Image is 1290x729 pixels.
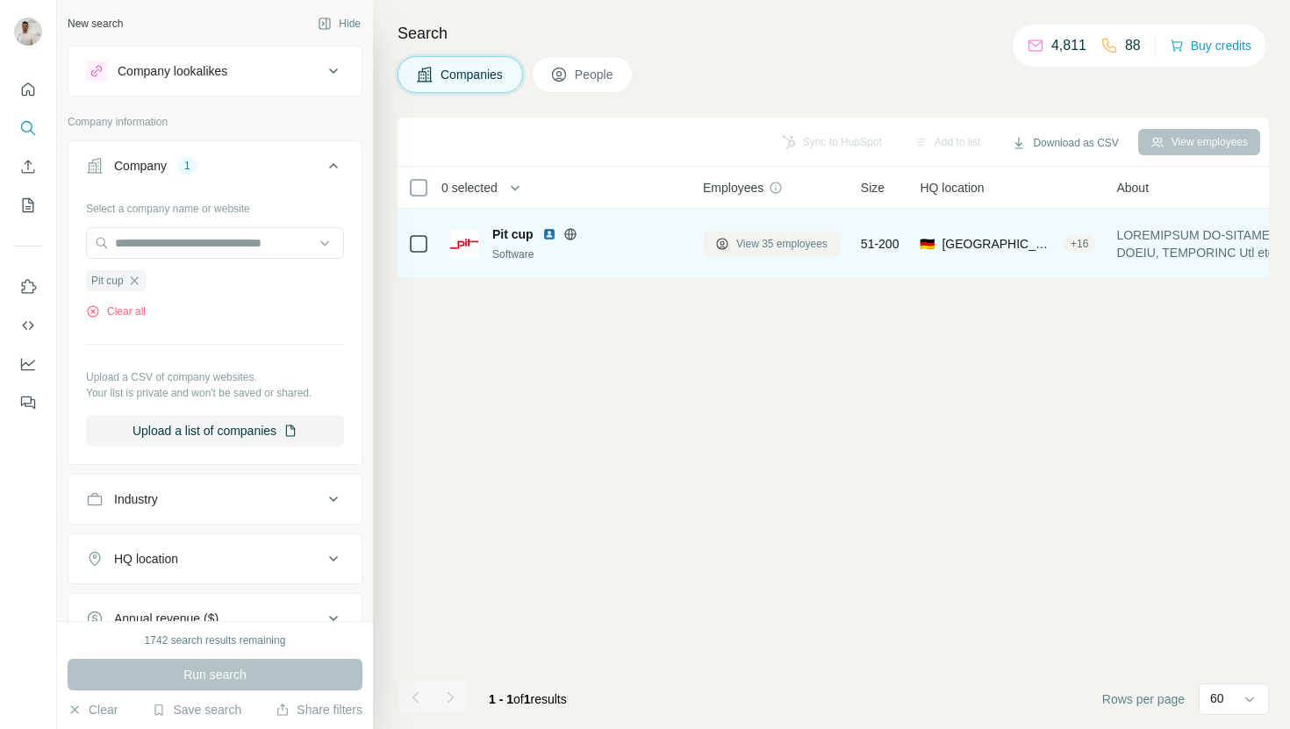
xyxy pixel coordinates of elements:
button: Enrich CSV [14,151,42,182]
span: People [575,66,615,83]
span: Rows per page [1102,690,1185,708]
button: Share filters [276,701,362,718]
button: Use Surfe API [14,310,42,341]
div: Industry [114,490,158,508]
p: Company information [68,114,362,130]
button: Use Surfe on LinkedIn [14,271,42,303]
div: New search [68,16,123,32]
button: Search [14,112,42,144]
span: HQ location [920,179,984,197]
p: 60 [1210,690,1224,707]
div: 1 [177,158,197,174]
span: About [1116,179,1149,197]
span: View 35 employees [736,236,828,252]
span: Pit cup [492,225,534,243]
span: results [489,692,567,706]
button: Save search [152,701,241,718]
button: Industry [68,478,362,520]
div: Company lookalikes [118,62,227,80]
img: LinkedIn logo [542,227,556,241]
p: Your list is private and won't be saved or shared. [86,385,344,401]
div: Annual revenue ($) [114,610,219,627]
button: Quick start [14,74,42,105]
div: Software [492,247,682,262]
div: Company [114,157,167,175]
button: Upload a list of companies [86,415,344,447]
button: Buy credits [1170,33,1251,58]
img: Logo of Pit cup [450,230,478,258]
span: Size [861,179,885,197]
button: Hide [305,11,373,37]
span: Companies [441,66,505,83]
span: Pit cup [91,273,124,289]
span: 1 - 1 [489,692,513,706]
span: 0 selected [441,179,498,197]
button: View 35 employees [703,231,840,257]
span: [GEOGRAPHIC_DATA], [GEOGRAPHIC_DATA] [942,235,1057,253]
button: Download as CSV [1000,130,1130,156]
span: of [513,692,524,706]
p: 4,811 [1051,35,1086,56]
div: HQ location [114,550,178,568]
button: Clear [68,701,118,718]
div: 1742 search results remaining [145,633,286,648]
button: Clear all [86,304,146,319]
button: HQ location [68,538,362,580]
p: Upload a CSV of company websites. [86,369,344,385]
button: Company1 [68,145,362,194]
img: Avatar [14,18,42,46]
button: Company lookalikes [68,50,362,92]
button: Annual revenue ($) [68,597,362,640]
div: Select a company name or website [86,194,344,217]
div: + 16 [1064,236,1095,252]
span: 🇩🇪 [920,235,935,253]
button: Dashboard [14,348,42,380]
p: 88 [1125,35,1141,56]
h4: Search [398,21,1269,46]
span: 1 [524,692,531,706]
span: 51-200 [861,235,899,253]
button: Feedback [14,387,42,418]
button: My lists [14,189,42,221]
span: Employees [703,179,763,197]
